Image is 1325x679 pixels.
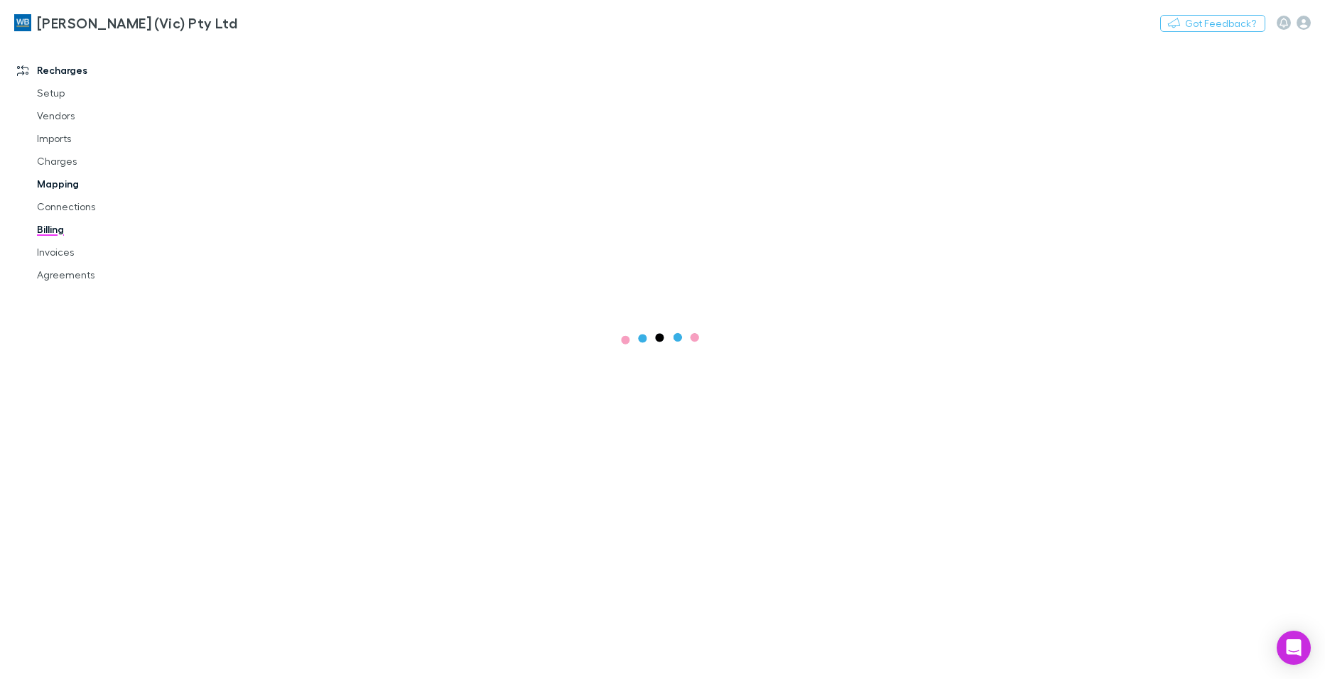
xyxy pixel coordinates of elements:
[3,59,191,82] a: Recharges
[23,150,191,173] a: Charges
[37,14,237,31] h3: [PERSON_NAME] (Vic) Pty Ltd
[23,82,191,104] a: Setup
[23,218,191,241] a: Billing
[23,195,191,218] a: Connections
[23,104,191,127] a: Vendors
[23,264,191,286] a: Agreements
[1160,15,1265,32] button: Got Feedback?
[23,173,191,195] a: Mapping
[6,6,246,40] a: [PERSON_NAME] (Vic) Pty Ltd
[23,241,191,264] a: Invoices
[23,127,191,150] a: Imports
[1277,631,1311,665] div: Open Intercom Messenger
[14,14,31,31] img: William Buck (Vic) Pty Ltd's Logo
